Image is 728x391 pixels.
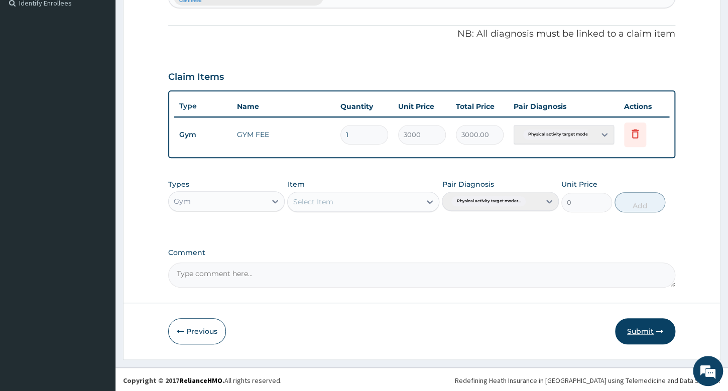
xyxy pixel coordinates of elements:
[393,96,451,116] th: Unit Price
[168,72,224,83] h3: Claim Items
[509,96,619,116] th: Pair Diagnosis
[168,180,189,189] label: Types
[168,28,675,41] p: NB: All diagnosis must be linked to a claim item
[232,96,335,116] th: Name
[442,179,494,189] label: Pair Diagnosis
[58,126,139,228] span: We're online!
[561,179,597,189] label: Unit Price
[615,318,675,344] button: Submit
[179,376,222,385] a: RelianceHMO
[165,5,189,29] div: Minimize live chat window
[168,248,675,257] label: Comment
[455,375,720,385] div: Redefining Heath Insurance in [GEOGRAPHIC_DATA] using Telemedicine and Data Science!
[174,97,232,115] th: Type
[232,124,335,145] td: GYM FEE
[615,192,665,212] button: Add
[335,96,393,116] th: Quantity
[451,96,509,116] th: Total Price
[293,197,333,207] div: Select Item
[174,196,191,206] div: Gym
[168,318,226,344] button: Previous
[174,125,232,144] td: Gym
[123,376,224,385] strong: Copyright © 2017 .
[52,56,169,69] div: Chat with us now
[287,179,304,189] label: Item
[5,274,191,309] textarea: Type your message and hit 'Enter'
[619,96,669,116] th: Actions
[19,50,41,75] img: d_794563401_company_1708531726252_794563401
